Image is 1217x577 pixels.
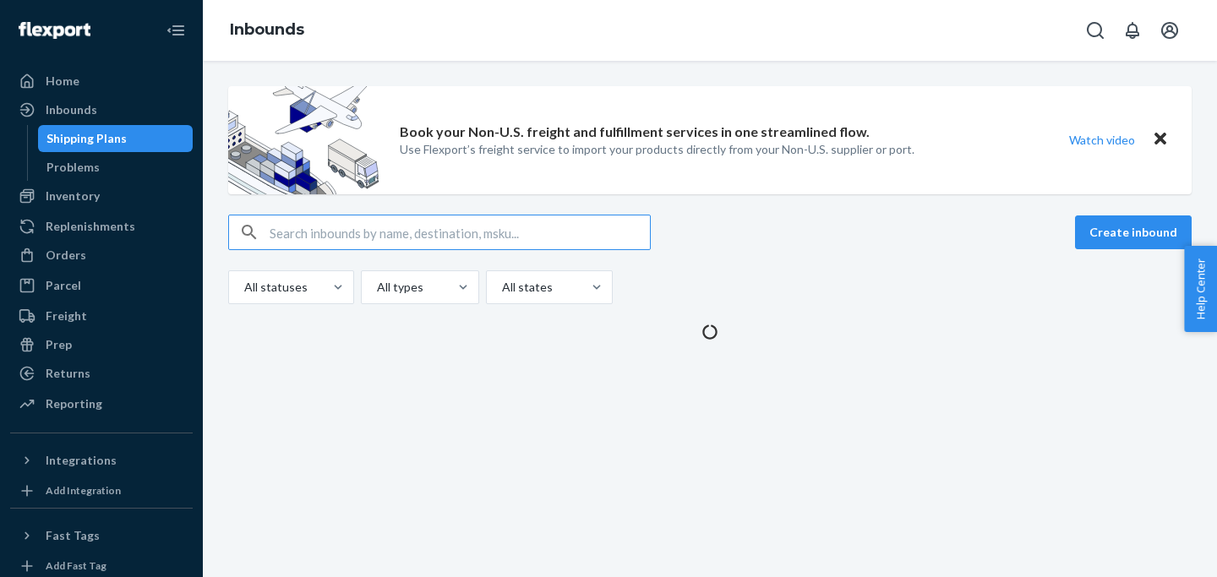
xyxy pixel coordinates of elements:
div: Problems [46,159,100,176]
button: Watch video [1058,128,1146,152]
div: Home [46,73,79,90]
input: All states [500,279,502,296]
button: Open Search Box [1078,14,1112,47]
div: Returns [46,365,90,382]
div: Add Fast Tag [46,558,106,573]
a: Inbounds [230,20,304,39]
button: Close [1149,128,1171,152]
div: Fast Tags [46,527,100,544]
div: Inventory [46,188,100,204]
a: Prep [10,331,193,358]
a: Orders [10,242,193,269]
a: Inbounds [10,96,193,123]
a: Replenishments [10,213,193,240]
div: Prep [46,336,72,353]
button: Close Navigation [159,14,193,47]
button: Create inbound [1075,215,1192,249]
a: Returns [10,360,193,387]
div: Integrations [46,452,117,469]
div: Parcel [46,277,81,294]
a: Add Fast Tag [10,556,193,576]
div: Shipping Plans [46,130,127,147]
a: Freight [10,302,193,329]
a: Parcel [10,272,193,299]
p: Book your Non-U.S. freight and fulfillment services in one streamlined flow. [400,122,870,142]
input: Search inbounds by name, destination, msku... [270,215,650,249]
button: Open notifications [1116,14,1149,47]
a: Shipping Plans [38,125,194,152]
div: Add Integration [46,483,121,498]
a: Problems [38,154,194,181]
a: Add Integration [10,481,193,501]
div: Reporting [46,395,102,412]
img: Flexport logo [19,22,90,39]
input: All types [375,279,377,296]
div: Inbounds [46,101,97,118]
button: Fast Tags [10,522,193,549]
button: Open account menu [1153,14,1187,47]
ol: breadcrumbs [216,6,318,55]
button: Help Center [1184,246,1217,332]
div: Orders [46,247,86,264]
div: Replenishments [46,218,135,235]
a: Home [10,68,193,95]
a: Reporting [10,390,193,417]
p: Use Flexport’s freight service to import your products directly from your Non-U.S. supplier or port. [400,141,914,158]
input: All statuses [243,279,244,296]
a: Inventory [10,182,193,210]
button: Integrations [10,447,193,474]
div: Freight [46,308,87,324]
